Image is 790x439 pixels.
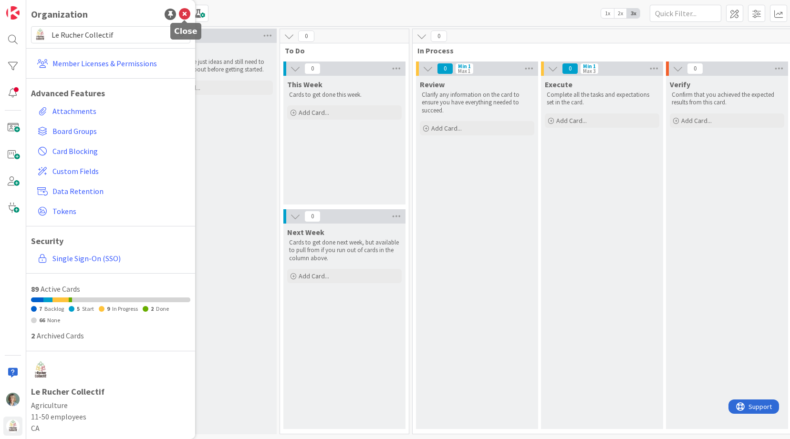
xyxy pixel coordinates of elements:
span: 0 [298,31,314,42]
a: Board Groups [33,123,190,140]
span: Add Card... [556,116,587,125]
span: Start [82,305,94,312]
span: Tokens [52,205,187,217]
span: Custom Fields [52,165,187,177]
img: Visit kanbanzone.com [6,6,20,20]
span: Support [20,1,43,13]
div: Active Cards [31,283,190,295]
img: avatar [33,28,47,41]
span: Execute [545,80,572,89]
p: Confirm that you achieved the expected results from this card. [672,91,782,107]
h5: Close [174,27,197,36]
a: Card Blocking [33,143,190,160]
span: Card Blocking [52,145,187,157]
span: Add Card... [299,108,329,117]
a: Member Licenses & Permissions [33,55,190,72]
span: 3x [627,9,640,18]
span: 89 [31,284,39,294]
span: 0 [304,63,321,74]
div: Max 1 [458,69,470,73]
span: Le Rucher Collectif [52,28,169,41]
span: Done [156,305,169,312]
div: Min 1 [583,64,596,69]
span: In Process [417,46,780,55]
p: Cards that are just ideas and still need to be thought about before getting started. [160,58,271,74]
a: Single Sign-On (SSO) [33,250,190,267]
span: 0 [431,31,447,42]
div: Min 1 [458,64,471,69]
p: Cards to get done this week. [289,91,400,99]
span: In Progress [112,305,138,312]
img: ZL [6,393,20,406]
span: 9 [107,305,110,312]
input: Quick Filter... [650,5,721,22]
div: Archived Cards [31,330,190,341]
span: Add Card... [299,272,329,280]
span: 5 [77,305,80,312]
span: To Do [285,46,397,55]
span: Board Groups [52,125,187,137]
span: 0 [562,63,578,74]
h1: Security [31,236,190,246]
p: Cards to get done next week, but available to pull from if you run out of cards in the column above. [289,239,400,262]
span: 2x [614,9,627,18]
p: Complete all the tasks and expectations set in the card. [547,91,657,107]
span: 0 [304,211,321,222]
div: Organization [31,7,88,21]
a: Data Retention [33,183,190,200]
span: This Week [287,80,322,89]
span: 11-50 employees [31,411,190,422]
a: Tokens [33,203,190,220]
h1: Advanced Features [31,88,190,99]
span: 7 [39,305,42,312]
span: 0 [687,63,703,74]
span: None [47,316,60,324]
span: 2 [151,305,154,312]
span: 66 [39,316,45,324]
span: 2 [31,331,35,340]
div: Max 3 [583,69,595,73]
span: Backlog [44,305,64,312]
span: Next Week [287,227,324,237]
img: avatar [31,361,50,380]
h1: Le Rucher Collectif [31,387,190,397]
a: Custom Fields [33,163,190,180]
span: 0 [437,63,453,74]
span: 1x [601,9,614,18]
a: Attachments [33,102,190,120]
span: Data Retention [52,185,187,197]
span: Agriculture [31,399,190,411]
span: Add Card... [681,116,712,125]
p: Clarify any information on the card to ensure you have everything needed to succeed. [422,91,532,114]
img: avatar [6,419,20,433]
span: Add Card... [431,124,462,133]
span: CA [31,422,190,434]
span: Verify [670,80,690,89]
span: Review [420,80,445,89]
